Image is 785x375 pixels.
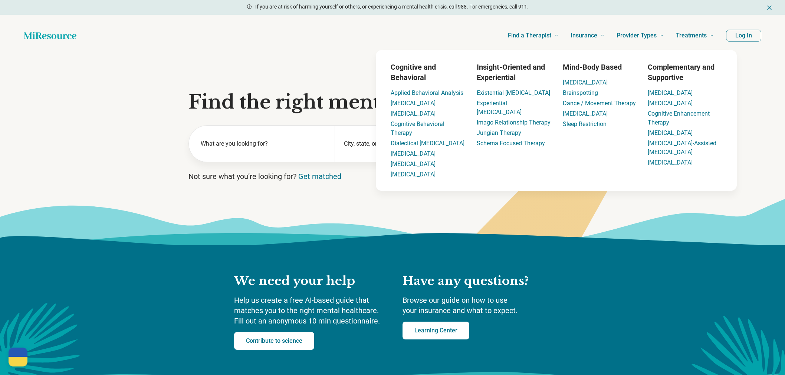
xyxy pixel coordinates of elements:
a: [MEDICAL_DATA] [648,100,693,107]
label: What are you looking for? [201,139,326,148]
a: [MEDICAL_DATA] [648,89,693,96]
a: [MEDICAL_DATA] [391,160,436,167]
a: Provider Types [617,21,664,50]
h2: We need your help [234,273,388,289]
a: Treatments [676,21,714,50]
a: Cognitive Behavioral Therapy [391,120,444,136]
a: [MEDICAL_DATA] [391,100,436,107]
a: [MEDICAL_DATA] [563,79,608,86]
p: Not sure what you’re looking for? [188,171,597,182]
h3: Mind-Body Based [563,62,636,72]
h1: Find the right mental health care for you [188,91,597,113]
a: Dialectical [MEDICAL_DATA] [391,140,464,147]
a: [MEDICAL_DATA] [391,150,436,157]
a: Home page [24,28,76,43]
a: Schema Focused Therapy [477,140,545,147]
a: Applied Behavioral Analysis [391,89,463,96]
h3: Complementary and Supportive [648,62,722,83]
p: Help us create a free AI-based guide that matches you to the right mental healthcare. Fill out an... [234,295,388,326]
a: Jungian Therapy [477,129,521,136]
a: [MEDICAL_DATA] [391,110,436,117]
h2: Have any questions? [403,273,551,289]
a: Cognitive Enhancement Therapy [648,110,710,126]
div: Treatments [331,50,781,191]
a: Get matched [298,172,341,181]
a: [MEDICAL_DATA] [391,171,436,178]
a: Existential [MEDICAL_DATA] [477,89,550,96]
a: Dance / Movement Therapy [563,100,636,107]
a: [MEDICAL_DATA] [648,159,693,166]
a: Sleep Restriction [563,120,607,127]
a: Contribute to science [234,332,314,350]
h3: Cognitive and Behavioral [391,62,465,83]
a: Learning Center [403,322,469,339]
a: Insurance [571,21,605,50]
a: Experiential [MEDICAL_DATA] [477,100,522,116]
button: Log In [726,30,761,42]
p: Browse our guide on how to use your insurance and what to expect. [403,295,551,316]
p: If you are at risk of harming yourself or others, or experiencing a mental health crisis, call 98... [255,3,529,11]
a: [MEDICAL_DATA]-Assisted [MEDICAL_DATA] [648,140,716,156]
button: Dismiss [766,3,773,12]
span: Find a Therapist [508,30,551,41]
a: Imago Relationship Therapy [477,119,551,126]
span: Insurance [571,30,597,41]
span: Treatments [676,30,707,41]
a: Brainspotting [563,89,598,96]
h3: Insight-Oriented and Experiential [477,62,551,83]
span: Provider Types [617,30,657,41]
a: [MEDICAL_DATA] [648,129,693,136]
a: [MEDICAL_DATA] [563,110,608,117]
a: Find a Therapist [508,21,559,50]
